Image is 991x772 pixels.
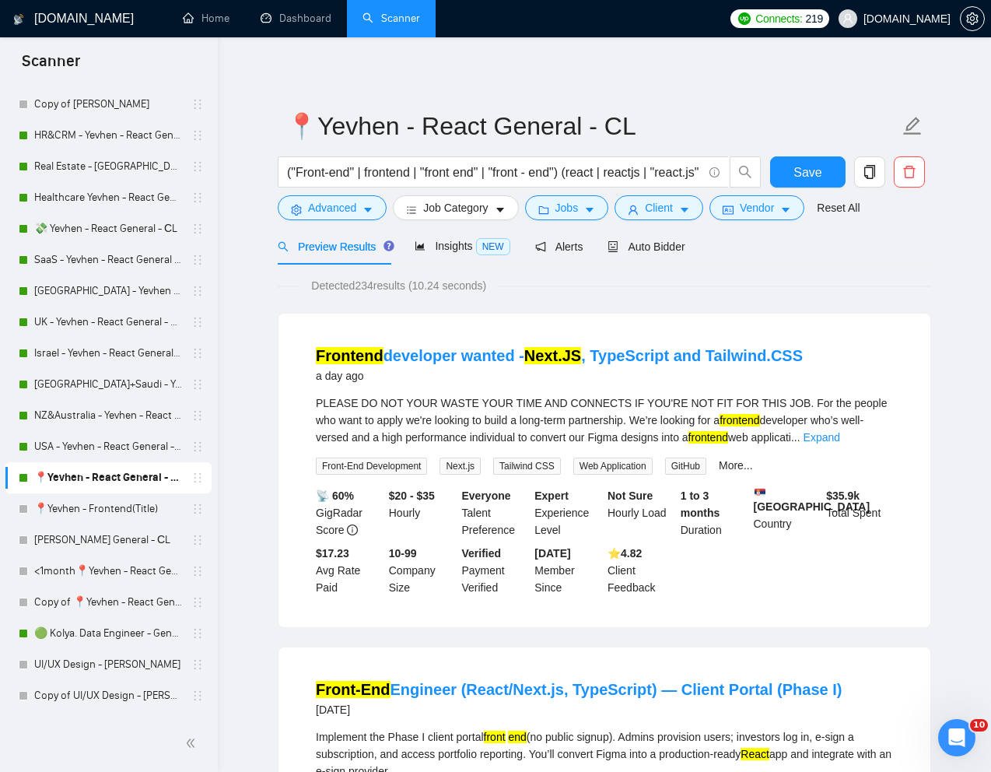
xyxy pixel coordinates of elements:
div: Total Spent [823,487,896,539]
a: 💸 Yevhen - React General - СL [34,213,182,244]
mark: end [508,731,526,743]
span: caret-down [362,204,373,216]
div: Payment Verified [459,545,532,596]
span: Save [793,163,821,182]
mark: frontend [720,414,759,426]
span: holder [191,285,204,297]
a: searchScanner [362,12,420,25]
span: NEW [476,238,510,255]
a: NZ&Australia - Yevhen - React General - СL [34,400,182,431]
img: upwork-logo.png [738,12,751,25]
span: holder [191,627,204,640]
span: holder [191,658,204,671]
span: Front-End Development [316,458,427,475]
a: SaaS - Yevhen - React General - СL [34,244,182,275]
div: Hourly Load [604,487,678,539]
a: [GEOGRAPHIC_DATA]+Saudi - Yevhen - React General - СL [34,369,182,400]
span: double-left [185,735,201,751]
span: holder [191,98,204,111]
div: Hourly [386,487,459,539]
b: $ 35.9k [826,490,860,502]
button: Save [770,156,846,188]
div: Tooltip anchor [382,239,396,253]
span: info-circle [347,525,358,535]
span: Advanced [308,199,356,216]
a: UK - Yevhen - React General - СL [34,307,182,338]
a: Real Estate UI/UX Design - [PERSON_NAME] [34,711,182,742]
span: holder [191,596,204,609]
mark: React [741,748,769,760]
a: Real Estate - [GEOGRAPHIC_DATA] - React General - СL [34,151,182,182]
div: [DATE] [316,700,842,719]
a: More... [719,459,753,472]
span: Auto Bidder [608,240,685,253]
div: Duration [678,487,751,539]
a: homeHome [183,12,229,25]
span: caret-down [780,204,791,216]
a: Reset All [817,199,860,216]
button: search [730,156,761,188]
mark: Frontend [316,347,383,364]
b: [DATE] [534,547,570,560]
span: user [842,13,853,24]
a: <1month📍Yevhen - React General - СL [34,556,182,587]
span: holder [191,347,204,360]
span: Next.js [439,458,481,475]
span: Job Category [423,199,488,216]
span: setting [291,204,302,216]
b: Not Sure [608,490,653,502]
span: 10 [970,719,988,732]
span: holder [191,316,204,328]
span: bars [406,204,417,216]
button: idcardVendorcaret-down [709,195,804,220]
span: Connects: [755,10,802,27]
button: userClientcaret-down [615,195,703,220]
span: idcard [723,204,734,216]
span: Tailwind CSS [493,458,561,475]
span: GitHub [665,458,706,475]
b: $20 - $35 [389,490,435,502]
span: holder [191,565,204,577]
a: setting [960,12,985,25]
div: Member Since [531,545,604,596]
div: Avg Rate Paid [313,545,386,596]
span: holder [191,223,204,235]
b: 📡 60% [316,490,354,502]
a: [PERSON_NAME] General - СL [34,525,182,556]
span: caret-down [584,204,595,216]
b: 1 to 3 months [681,490,720,519]
span: holder [191,409,204,422]
span: robot [608,241,618,252]
a: dashboardDashboard [261,12,331,25]
span: copy [855,165,884,179]
span: holder [191,254,204,266]
a: USA - Yevhen - React General - СL [34,431,182,462]
div: PLEASE DO NOT YOUR WASTE YOUR TIME AND CONNECTS IF YOU'RE NOT FIT FOR THIS JOB. For the people wh... [316,395,893,446]
span: Insights [415,240,510,252]
span: holder [191,160,204,173]
span: holder [191,191,204,204]
iframe: Intercom live chat [938,719,975,756]
a: Front-EndEngineer (React/Next.js, TypeScript) — Client Portal (Phase I) [316,681,842,698]
span: area-chart [415,240,425,251]
span: Web Application [573,458,653,475]
span: holder [191,472,204,484]
input: Search Freelance Jobs... [287,163,702,182]
mark: frontend [688,431,728,444]
span: Vendor [740,199,774,216]
div: Talent Preference [459,487,532,539]
span: holder [191,534,204,546]
span: setting [961,12,984,25]
span: Detected 234 results (10.24 seconds) [300,277,497,294]
img: logo [13,7,24,32]
b: Verified [462,547,502,560]
mark: Front-End [316,681,390,698]
button: delete [894,156,925,188]
span: holder [191,440,204,453]
a: Expand [804,431,840,444]
span: search [730,165,760,179]
button: settingAdvancedcaret-down [278,195,387,220]
b: 10-99 [389,547,417,560]
span: ... [791,431,800,444]
span: Jobs [555,199,579,216]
